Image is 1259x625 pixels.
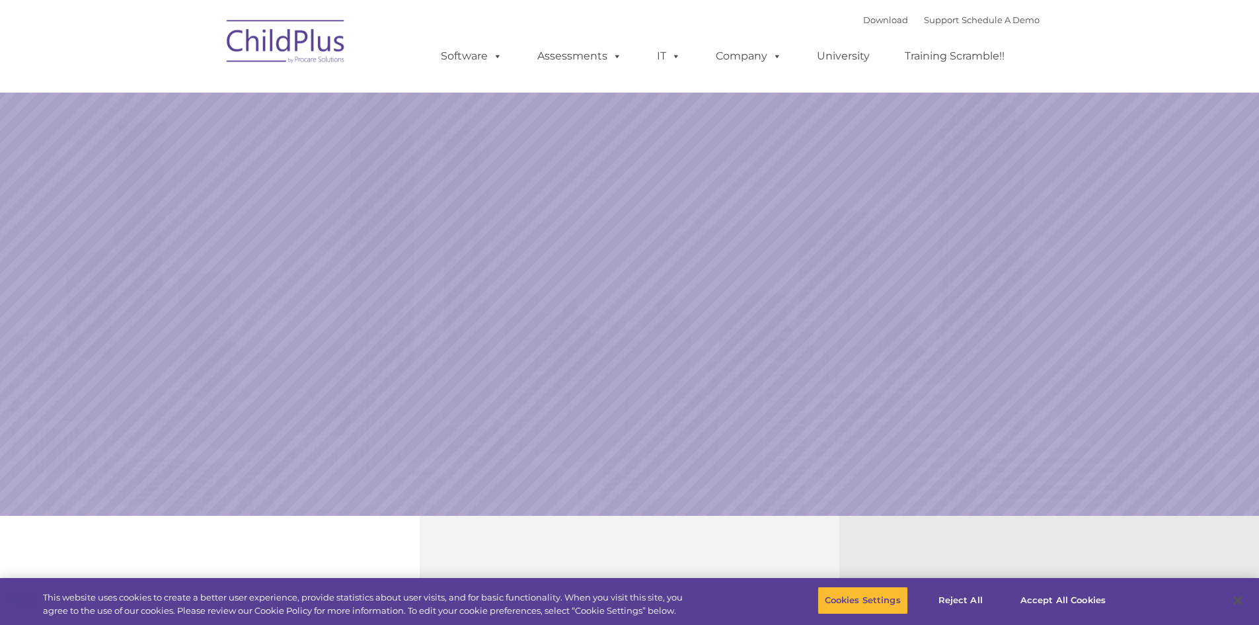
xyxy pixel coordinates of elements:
a: University [804,43,883,69]
button: Reject All [919,587,1002,614]
a: Learn More [856,376,1065,431]
a: Company [703,43,795,69]
button: Cookies Settings [818,587,908,614]
a: Schedule A Demo [962,15,1040,25]
a: Training Scramble!! [892,43,1018,69]
div: This website uses cookies to create a better user experience, provide statistics about user visit... [43,591,693,617]
img: ChildPlus by Procare Solutions [220,11,352,77]
a: Software [428,43,515,69]
a: Support [924,15,959,25]
font: | [863,15,1040,25]
a: Assessments [524,43,635,69]
button: Accept All Cookies [1013,587,1113,614]
button: Close [1223,586,1252,615]
a: IT [644,43,694,69]
a: Download [863,15,908,25]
